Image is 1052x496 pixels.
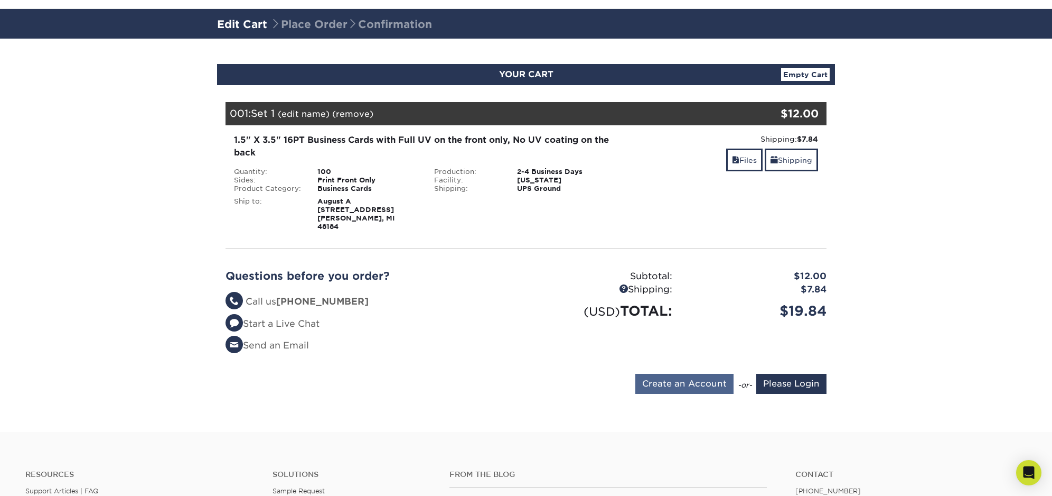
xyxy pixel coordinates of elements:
div: $12.00 [680,270,834,283]
input: Please Login [756,374,826,394]
div: $7.84 [680,283,834,297]
div: Open Intercom Messenger [1016,460,1041,485]
a: (edit name) [278,109,330,119]
a: Files [726,149,763,171]
h2: Questions before you order? [226,270,518,282]
span: shipping [771,156,778,164]
div: Business Cards [309,185,426,193]
div: Facility: [426,176,510,185]
div: Quantity: [226,168,309,176]
h4: Resources [25,470,257,479]
a: Shipping [765,149,818,171]
div: UPS Ground [509,185,626,193]
input: Create an Account [635,374,734,394]
div: 100 [309,168,426,176]
div: $12.00 [726,106,819,122]
h4: From the Blog [449,470,767,479]
div: TOTAL: [526,301,680,321]
span: Place Order Confirmation [270,18,432,31]
a: (remove) [332,109,373,119]
a: Sample Request [273,487,325,495]
div: Subtotal: [526,270,680,283]
span: files [732,156,739,164]
span: YOUR CART [499,69,553,79]
a: Edit Cart [217,18,267,31]
div: 2-4 Business Days [509,168,626,176]
div: Shipping: [426,185,510,193]
div: Product Category: [226,185,309,193]
div: $19.84 [680,301,834,321]
a: Empty Cart [781,68,830,81]
li: Call us [226,295,518,309]
div: Ship to: [226,197,309,231]
small: (USD) [584,305,620,318]
strong: $7.84 [797,135,818,143]
div: Shipping: [526,283,680,297]
a: Start a Live Chat [226,318,320,329]
div: [US_STATE] [509,176,626,185]
span: Set 1 [251,107,275,119]
h4: Solutions [273,470,433,479]
div: Production: [426,168,510,176]
div: Sides: [226,176,309,185]
strong: August A [STREET_ADDRESS] [PERSON_NAME], MI 48184 [317,197,395,231]
strong: [PHONE_NUMBER] [276,296,369,307]
div: Shipping: [634,134,818,144]
a: [PHONE_NUMBER] [795,487,861,495]
em: -or- [738,381,752,389]
div: 001: [226,102,726,125]
div: Print Front Only [309,176,426,185]
a: Send an Email [226,340,309,351]
div: 1.5" X 3.5" 16PT Business Cards with Full UV on the front only, No UV coating on the back [234,134,618,159]
a: Contact [795,470,1027,479]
